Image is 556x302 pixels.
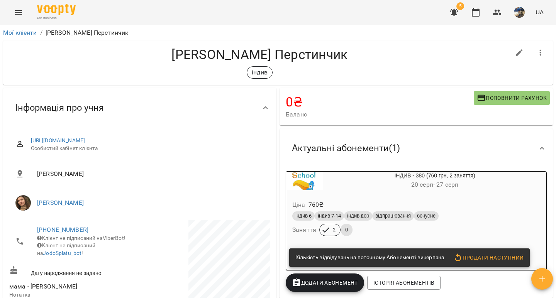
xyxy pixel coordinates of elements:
span: індив 6 [292,213,315,219]
button: ІНДИВ - 380 (760 грн, 2 заняття)20 серп- 27 серпЦіна760₴індив 6індив 7-14індив дорвідпрацюваннябо... [286,172,546,245]
span: Клієнт не підписаний на ViberBot! [37,235,125,241]
span: 0 [341,226,353,233]
span: бонусне [414,213,439,219]
span: відпрацювання [372,213,414,219]
span: індив дор [344,213,372,219]
h6: Ціна [292,199,305,210]
span: Баланс [286,110,474,119]
div: Актуальні абонементи(1) [280,128,553,168]
span: індив 7-14 [315,213,344,219]
a: [URL][DOMAIN_NAME] [31,137,85,143]
span: Додати Абонемент [292,278,358,287]
span: [PERSON_NAME] [37,169,264,179]
span: 20 серп - 27 серп [411,181,458,188]
span: Актуальні абонементи ( 1 ) [292,142,400,154]
div: Інформація про учня [3,88,276,128]
button: Поповнити рахунок [474,91,550,105]
span: Поповнити рахунок [477,93,547,103]
span: Клієнт не підписаний на ! [37,242,95,256]
button: Продати наступний [450,251,527,265]
p: індив [252,68,268,77]
button: UA [532,5,547,19]
a: [PHONE_NUMBER] [37,226,88,233]
div: Кількість відвідувань на поточному Абонементі вичерпана [295,251,444,265]
span: мама - [PERSON_NAME] [9,283,77,290]
span: For Business [37,16,76,21]
div: Дату народження не задано [8,264,140,278]
p: [PERSON_NAME] Перстинчик [46,28,129,37]
h4: [PERSON_NAME] Перстинчик [9,47,510,62]
button: Menu [9,3,28,22]
nav: breadcrumb [3,28,553,37]
div: ІНДИВ - 380 (760 грн, 2 заняття) [286,172,323,190]
span: UA [536,8,544,16]
a: JodoSplatu_bot [43,250,81,256]
p: Нотатка [9,291,138,299]
li: / [40,28,42,37]
span: Історія абонементів [373,278,434,287]
span: 2 [328,226,340,233]
button: Історія абонементів [367,276,441,290]
p: 760 ₴ [309,200,324,209]
button: Додати Абонемент [286,273,364,292]
div: ІНДИВ - 380 (760 грн, 2 заняття) [323,172,546,190]
span: Інформація про учня [15,102,104,114]
span: 5 [456,2,464,10]
span: Продати наступний [453,253,524,262]
img: 10df61c86029c9e6bf63d4085f455a0c.jpg [514,7,525,18]
h4: 0 ₴ [286,94,474,110]
img: Voopty Logo [37,4,76,15]
img: Анастасія Іванова [15,195,31,211]
a: Мої клієнти [3,29,37,36]
div: індив [247,66,273,79]
span: Особистий кабінет клієнта [31,145,264,152]
h6: Заняття [292,224,316,235]
a: [PERSON_NAME] [37,199,84,206]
